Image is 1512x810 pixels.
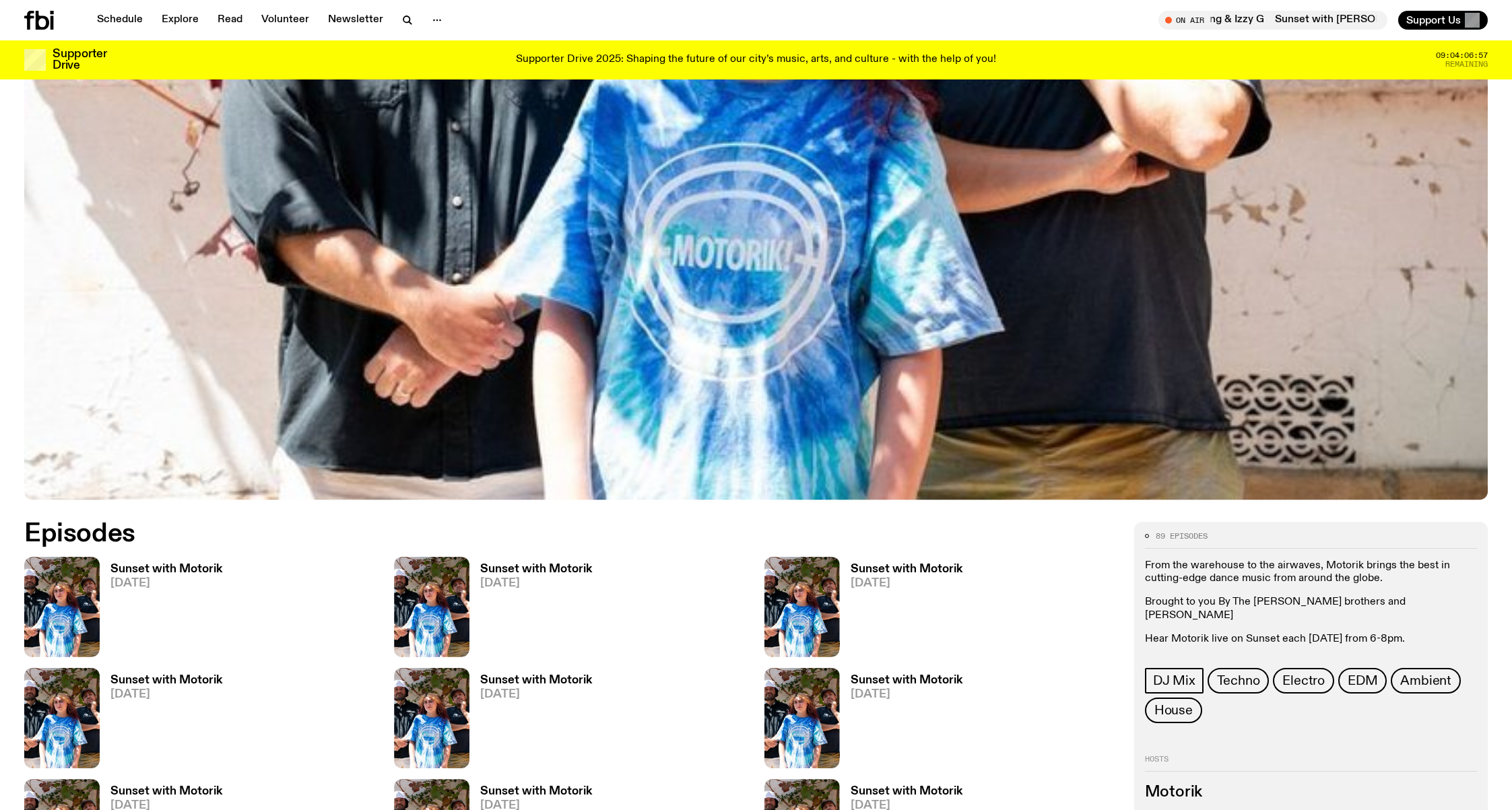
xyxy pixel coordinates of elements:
span: Ambient [1400,673,1451,688]
h3: Sunset with Motorik [480,675,592,686]
h3: Sunset with Motorik [480,786,592,797]
img: Andrew, Reenie, and Pat stand in a row, smiling at the camera, in dappled light with a vine leafe... [24,668,100,768]
img: Andrew, Reenie, and Pat stand in a row, smiling at the camera, in dappled light with a vine leafe... [764,668,840,768]
a: Newsletter [320,11,391,30]
a: DJ Mix [1145,668,1204,694]
h3: Sunset with Motorik [110,675,222,686]
a: Sunset with Motorik[DATE] [100,564,222,657]
h3: Sunset with Motorik [851,675,962,686]
a: Sunset with Motorik[DATE] [840,564,962,657]
span: Techno [1217,673,1260,688]
h3: Motorik [1145,785,1477,800]
span: Remaining [1445,61,1488,68]
a: Volunteer [253,11,317,30]
span: Electro [1282,673,1325,688]
span: [DATE] [851,689,962,700]
a: Electro [1273,668,1334,694]
span: DJ Mix [1153,673,1195,688]
p: Hear Motorik live on Sunset each [DATE] from 6-8pm. [1145,633,1477,646]
a: Ambient [1391,668,1461,694]
span: [DATE] [480,578,592,589]
span: [DATE] [851,578,962,589]
span: 09:04:06:57 [1436,52,1488,59]
p: Brought to you By The [PERSON_NAME] brothers and [PERSON_NAME] [1145,596,1477,621]
h3: Sunset with Motorik [110,786,222,797]
a: Sunset with Motorik[DATE] [469,675,592,768]
img: Andrew, Reenie, and Pat stand in a row, smiling at the camera, in dappled light with a vine leafe... [24,557,100,657]
span: [DATE] [110,578,222,589]
h2: Episodes [24,522,995,546]
span: House [1154,703,1193,718]
h3: Sunset with Motorik [480,564,592,575]
h3: Sunset with Motorik [110,564,222,575]
span: [DATE] [110,689,222,700]
a: Techno [1208,668,1270,694]
img: Andrew, Reenie, and Pat stand in a row, smiling at the camera, in dappled light with a vine leafe... [394,557,469,657]
span: 89 episodes [1156,533,1208,540]
a: EDM [1338,668,1387,694]
a: Sunset with Motorik[DATE] [100,675,222,768]
h3: Sunset with Motorik [851,564,962,575]
a: Sunset with Motorik[DATE] [469,564,592,657]
img: Andrew, Reenie, and Pat stand in a row, smiling at the camera, in dappled light with a vine leafe... [394,668,469,768]
p: From the warehouse to the airwaves, Motorik brings the best in cutting-edge dance music from arou... [1145,560,1477,585]
a: Read [209,11,251,30]
span: EDM [1348,673,1377,688]
button: On AirSunset with [PERSON_NAME] ft. finedining & Izzy GSunset with [PERSON_NAME] ft. finedining &... [1158,11,1387,30]
h2: Hosts [1145,755,1477,772]
a: Schedule [89,11,151,30]
h3: Supporter Drive [53,48,106,71]
a: Explore [154,11,207,30]
h3: Sunset with Motorik [851,786,962,797]
a: House [1145,698,1202,723]
button: Support Us [1398,11,1488,30]
span: [DATE] [480,689,592,700]
img: Andrew, Reenie, and Pat stand in a row, smiling at the camera, in dappled light with a vine leafe... [764,557,840,657]
span: Support Us [1406,14,1461,26]
p: Supporter Drive 2025: Shaping the future of our city’s music, arts, and culture - with the help o... [516,54,996,66]
a: Sunset with Motorik[DATE] [840,675,962,768]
